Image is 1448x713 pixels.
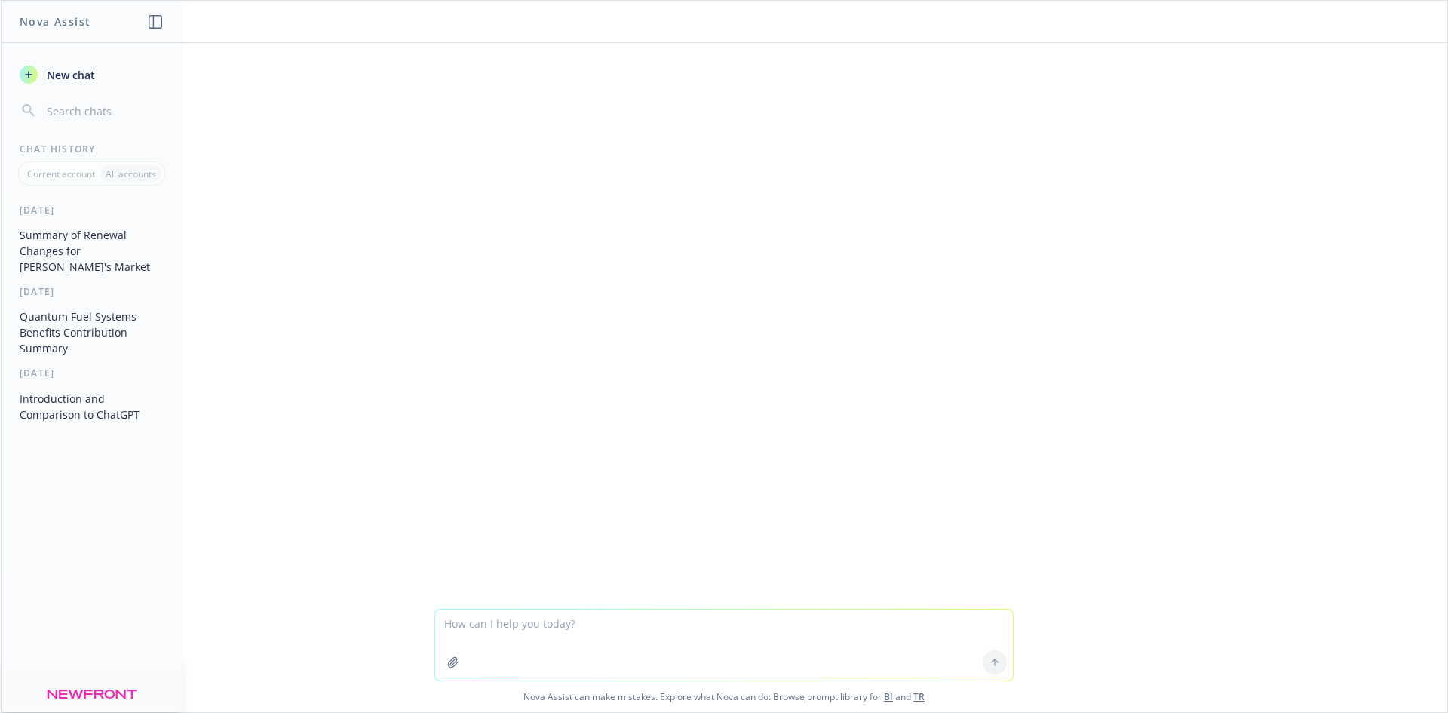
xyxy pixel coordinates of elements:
button: New chat [14,61,170,88]
div: Chat History [2,143,182,155]
span: New chat [44,67,95,83]
a: BI [884,690,893,703]
div: [DATE] [2,285,182,298]
button: Quantum Fuel Systems Benefits Contribution Summary [14,304,170,361]
div: [DATE] [2,204,182,217]
div: [DATE] [2,367,182,380]
p: Current account [27,167,95,180]
p: All accounts [106,167,156,180]
a: TR [913,690,925,703]
span: Nova Assist can make mistakes. Explore what Nova can do: Browse prompt library for and [7,681,1441,712]
input: Search chats [44,100,164,121]
button: Introduction and Comparison to ChatGPT [14,386,170,427]
button: Summary of Renewal Changes for [PERSON_NAME]'s Market [14,223,170,279]
h1: Nova Assist [20,14,90,29]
